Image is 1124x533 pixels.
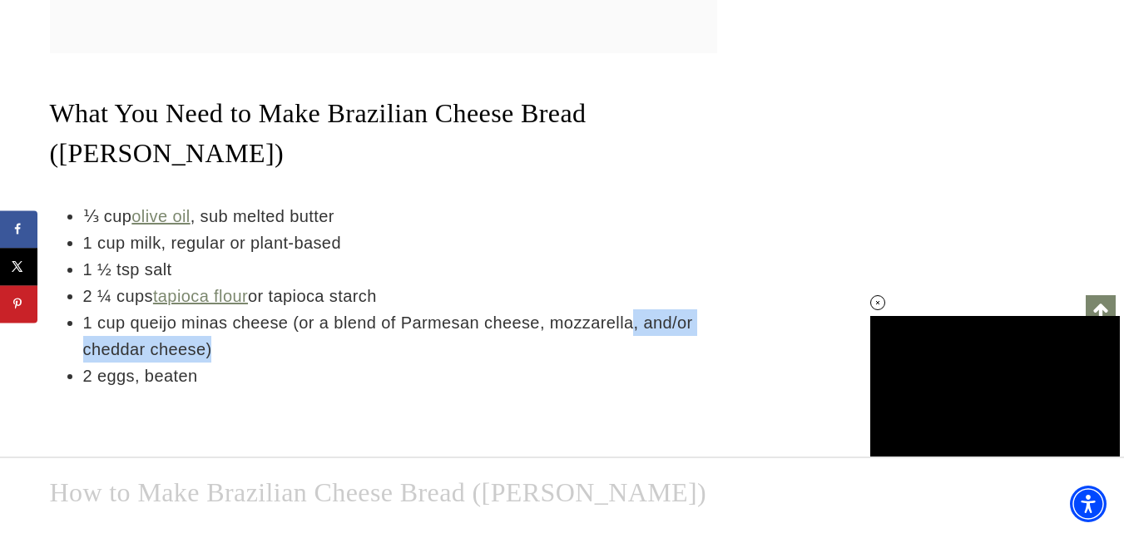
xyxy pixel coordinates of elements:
iframe: Advertisement [870,316,1120,457]
span: What You Need to Make Brazilian Cheese Bread ([PERSON_NAME]) [50,98,587,168]
li: 1 ½ tsp salt [83,256,717,283]
a: olive oil [131,207,190,225]
li: 1 cup milk, regular or plant-based [83,229,717,256]
li: 1 cup queijo minas cheese (or a blend of Parmesan cheese, mozzarella, and/or cheddar cheese) [83,309,717,363]
div: Accessibility Menu [1070,486,1107,522]
a: tapioca flour [153,287,248,305]
a: Scroll to top [1086,295,1116,325]
li: 2 ¼ cups or tapioca starch [83,283,717,309]
iframe: Advertisement [924,83,925,84]
li: 2 eggs, beaten [83,363,717,389]
iframe: Advertisement [716,4,717,5]
li: ⅓ cup , sub melted butter [83,203,717,229]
